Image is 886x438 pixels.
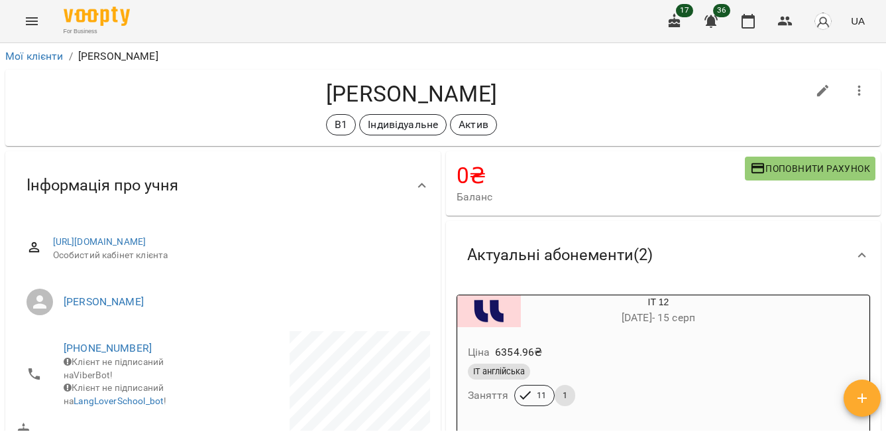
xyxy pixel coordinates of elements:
button: UA [846,9,870,33]
span: ІТ англійська [468,366,530,378]
span: 11 [529,390,554,402]
img: avatar_s.png [814,12,832,31]
h4: [PERSON_NAME] [16,80,807,108]
span: Баланс [457,189,745,205]
p: В1 [335,117,347,133]
a: [PHONE_NUMBER] [64,342,152,354]
div: Актив [450,114,497,135]
span: 17 [676,4,693,17]
span: 36 [713,4,730,17]
div: Актуальні абонементи(2) [446,221,881,289]
span: Актуальні абонементи ( 2 ) [467,245,653,265]
button: Menu [16,5,48,37]
p: [PERSON_NAME] [78,48,158,64]
a: [PERSON_NAME] [64,295,144,308]
a: Мої клієнти [5,50,64,62]
div: Інформація про учня [5,151,441,220]
h4: 0 ₴ [457,162,745,189]
button: Поповнити рахунок [745,157,875,181]
p: 6354.96 ₴ [495,344,542,360]
span: Поповнити рахунок [750,161,870,177]
p: Актив [459,117,488,133]
span: 1 [555,390,575,402]
span: Інформація про учня [27,175,178,196]
span: For Business [64,27,130,36]
nav: breadcrumb [5,48,881,64]
span: Клієнт не підписаний на ! [64,382,166,406]
button: IT 12[DATE]- 15 серпЦіна6354.96₴ІТ англійськаЗаняття111 [457,295,797,422]
li: / [69,48,73,64]
span: UA [851,14,865,28]
span: [DATE] - 15 серп [622,311,695,324]
div: Індивідуальне [359,114,447,135]
h6: Заняття [468,386,509,405]
a: LangLoverSchool_bot [74,396,164,406]
div: IT 12 [457,295,521,327]
div: IT 12 [521,295,797,327]
span: Клієнт не підписаний на ViberBot! [64,356,164,380]
p: Індивідуальне [368,117,438,133]
span: Особистий кабінет клієнта [53,249,419,262]
h6: Ціна [468,343,490,362]
a: [URL][DOMAIN_NAME] [53,236,146,247]
div: В1 [326,114,356,135]
img: Voopty Logo [64,7,130,26]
